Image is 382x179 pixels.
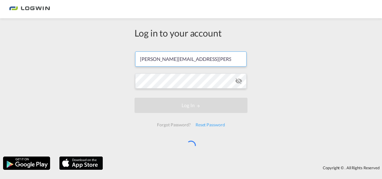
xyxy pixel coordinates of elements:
[235,77,242,85] md-icon: icon-eye-off
[135,26,247,39] div: Log in to your account
[135,51,247,67] input: Enter email/phone number
[59,156,104,170] img: apple.png
[193,119,227,130] div: Reset Password
[2,156,51,170] img: google.png
[135,98,247,113] button: LOGIN
[106,163,382,173] div: Copyright © . All Rights Reserved
[155,119,193,130] div: Forgot Password?
[9,2,50,16] img: bc73a0e0d8c111efacd525e4c8ad7d32.png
